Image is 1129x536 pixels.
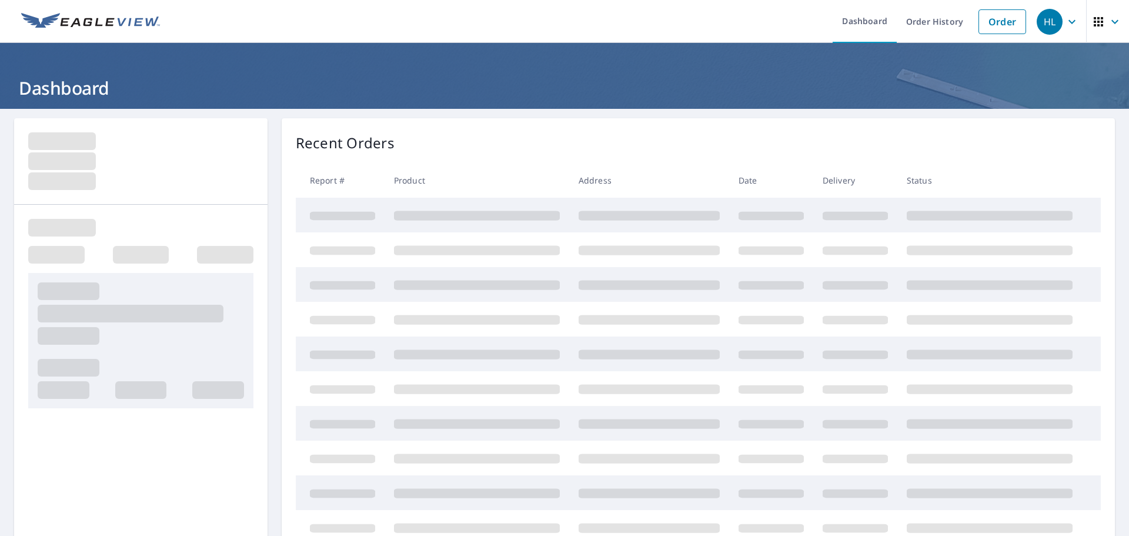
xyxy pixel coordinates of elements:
[729,163,813,198] th: Date
[14,76,1115,100] h1: Dashboard
[296,132,395,154] p: Recent Orders
[21,13,160,31] img: EV Logo
[1037,9,1063,35] div: HL
[569,163,729,198] th: Address
[813,163,897,198] th: Delivery
[978,9,1026,34] a: Order
[296,163,385,198] th: Report #
[897,163,1082,198] th: Status
[385,163,569,198] th: Product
